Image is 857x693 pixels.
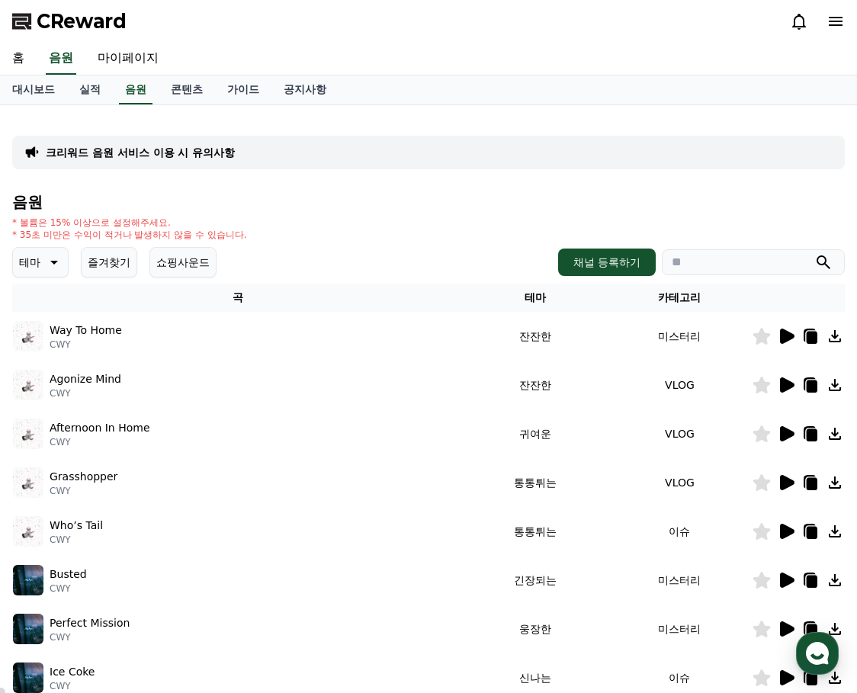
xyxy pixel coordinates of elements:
[50,485,117,497] p: CWY
[119,75,152,104] a: 음원
[12,9,127,34] a: CReward
[215,75,271,104] a: 가이드
[140,507,158,519] span: 대화
[608,409,752,458] td: VLOG
[13,370,43,400] img: music
[5,483,101,521] a: 홈
[608,605,752,653] td: 미스터리
[464,409,608,458] td: 귀여운
[608,507,752,556] td: 이슈
[50,469,117,485] p: Grasshopper
[50,534,103,546] p: CWY
[48,506,57,518] span: 홈
[50,420,150,436] p: Afternoon In Home
[46,43,76,75] a: 음원
[464,361,608,409] td: 잔잔한
[608,312,752,361] td: 미스터리
[236,506,254,518] span: 설정
[12,229,247,241] p: * 35초 미만은 수익이 적거나 발생하지 않을 수 있습니다.
[50,371,121,387] p: Agonize Mind
[50,664,95,680] p: Ice Coke
[13,516,43,547] img: music
[608,361,752,409] td: VLOG
[12,284,464,312] th: 곡
[608,284,752,312] th: 카테고리
[50,680,95,692] p: CWY
[50,566,87,582] p: Busted
[12,247,69,278] button: 테마
[159,75,215,104] a: 콘텐츠
[464,605,608,653] td: 웅장한
[13,614,43,644] img: music
[50,338,122,351] p: CWY
[13,467,43,498] img: music
[464,458,608,507] td: 통통튀는
[50,436,150,448] p: CWY
[37,9,127,34] span: CReward
[50,387,121,399] p: CWY
[608,458,752,507] td: VLOG
[50,322,122,338] p: Way To Home
[85,43,171,75] a: 마이페이지
[464,312,608,361] td: 잔잔한
[12,194,845,210] h4: 음원
[101,483,197,521] a: 대화
[50,582,87,595] p: CWY
[50,518,103,534] p: Who’s Tail
[271,75,339,104] a: 공지사항
[608,556,752,605] td: 미스터리
[558,249,656,276] button: 채널 등록하기
[19,252,40,273] p: 테마
[464,284,608,312] th: 테마
[81,247,137,278] button: 즐겨찾기
[13,663,43,693] img: music
[13,565,43,595] img: music
[13,419,43,449] img: music
[67,75,113,104] a: 실적
[464,556,608,605] td: 긴장되는
[13,321,43,351] img: music
[50,615,130,631] p: Perfect Mission
[197,483,293,521] a: 설정
[149,247,217,278] button: 쇼핑사운드
[12,217,247,229] p: * 볼륨은 15% 이상으로 설정해주세요.
[46,145,235,160] a: 크리워드 음원 서비스 이용 시 유의사항
[464,507,608,556] td: 통통튀는
[50,631,130,643] p: CWY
